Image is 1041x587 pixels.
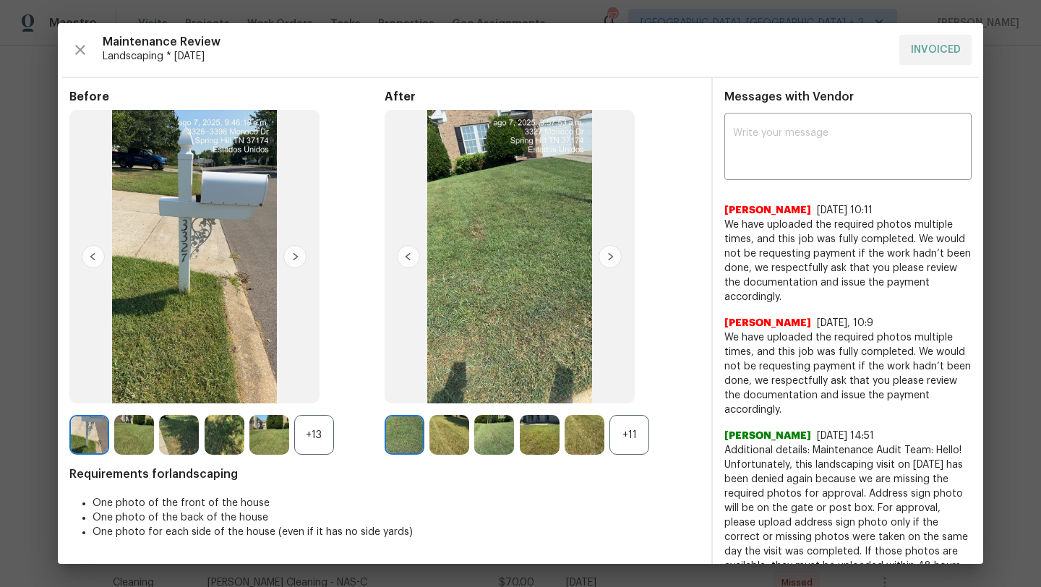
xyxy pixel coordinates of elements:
[609,415,649,455] div: +11
[817,205,873,215] span: [DATE] 10:11
[724,203,811,218] span: [PERSON_NAME]
[103,49,888,64] span: Landscaping * [DATE]
[82,245,105,268] img: left-chevron-button-url
[817,431,874,441] span: [DATE] 14:51
[724,330,972,417] span: We have uploaded the required photos multiple times, and this job was fully completed. We would n...
[283,245,307,268] img: right-chevron-button-url
[93,496,700,510] li: One photo of the front of the house
[93,525,700,539] li: One photo for each side of the house (even if it has no side yards)
[599,245,622,268] img: right-chevron-button-url
[724,218,972,304] span: We have uploaded the required photos multiple times, and this job was fully completed. We would n...
[103,35,888,49] span: Maintenance Review
[69,90,385,104] span: Before
[294,415,334,455] div: +13
[724,429,811,443] span: [PERSON_NAME]
[397,245,420,268] img: left-chevron-button-url
[817,318,873,328] span: [DATE], 10:9
[385,90,700,104] span: After
[724,91,854,103] span: Messages with Vendor
[69,467,700,481] span: Requirements for landscaping
[724,316,811,330] span: [PERSON_NAME]
[93,510,700,525] li: One photo of the back of the house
